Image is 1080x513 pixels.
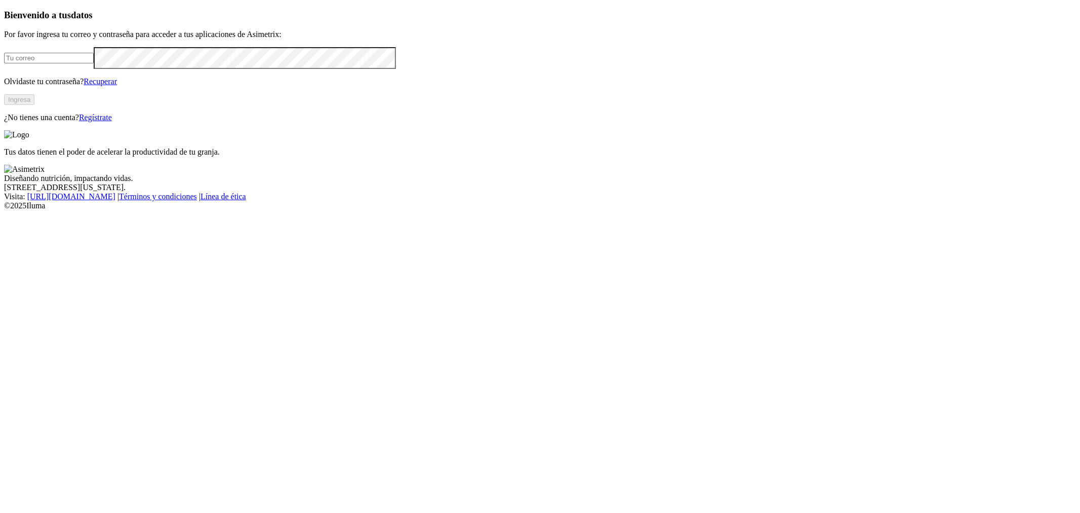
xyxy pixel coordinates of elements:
a: Términos y condiciones [119,192,197,201]
p: ¿No tienes una cuenta? [4,113,1076,122]
input: Tu correo [4,53,94,63]
img: Asimetrix [4,165,45,174]
div: Visita : | | [4,192,1076,201]
span: datos [71,10,93,20]
a: Regístrate [79,113,112,122]
h3: Bienvenido a tus [4,10,1076,21]
a: Línea de ética [201,192,246,201]
a: Recuperar [84,77,117,86]
a: [URL][DOMAIN_NAME] [27,192,115,201]
div: Diseñando nutrición, impactando vidas. [4,174,1076,183]
img: Logo [4,130,29,139]
button: Ingresa [4,94,34,105]
div: © 2025 Iluma [4,201,1076,210]
p: Tus datos tienen el poder de acelerar la productividad de tu granja. [4,148,1076,157]
p: Olvidaste tu contraseña? [4,77,1076,86]
div: [STREET_ADDRESS][US_STATE]. [4,183,1076,192]
p: Por favor ingresa tu correo y contraseña para acceder a tus aplicaciones de Asimetrix: [4,30,1076,39]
